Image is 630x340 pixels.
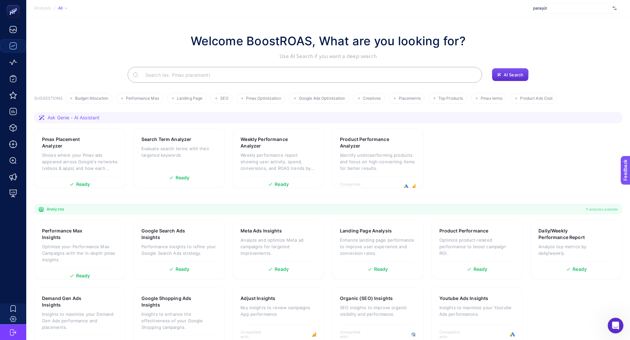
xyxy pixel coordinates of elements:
img: Profile image for Sahin [89,10,102,24]
span: Ready [473,267,488,271]
img: logo [13,12,49,23]
p: Shows where your Pmax ads appeared across Google's networks (videos & apps) and how each placemen... [42,152,118,171]
span: Pmax Optimization [246,96,281,101]
h3: Product Performance Analyzer [340,136,396,149]
a: Product PerformanceOptimize product-related performance to boost campaign ROI.Ready [431,220,523,279]
p: Identify underperforming products and focus on high-converting items for better results. [340,152,416,171]
span: Ready [374,267,388,271]
h1: Welcome BoostROAS, What are you looking for? [191,32,466,50]
div: Close [113,10,125,22]
span: Landing Page [177,96,202,101]
span: Ready [76,182,90,187]
p: Enhance landing page performance to improve user experience and conversion rates. [340,237,416,256]
a: Google Search Ads InsightsPerformance insights to refine your Google Search Ads strategy.Ready [134,220,225,279]
button: AI Search [492,68,529,81]
span: Performance Max [126,96,159,101]
h3: Daily/Weekly Performance Report [538,228,595,241]
div: Send us a messageWe will reply as soon as we can [7,77,125,102]
span: Ready [275,182,289,187]
a: Daily/Weekly Performance ReportAnalyze top metrics by daily/weekly.Ready [531,220,622,279]
a: Landing Page AnalysisEnhance landing page performance to improve user experience and conversion r... [332,220,424,279]
span: Pmax terms [481,96,502,101]
span: Creatives [363,96,381,101]
p: Analyze and optimize Meta ad campaigns for targeted improvements. [241,237,316,256]
h3: Adjust Insights [241,295,275,302]
span: Compatible with: [241,330,270,339]
h3: Google Shopping Ads Insights [141,295,197,308]
h3: Pmax Placement Analyzer [42,136,97,149]
input: Search [140,66,477,84]
span: Ready [176,267,190,271]
a: Pmax Placement AnalyzerShows where your Pmax ads appeared across Google's networks (videos & apps... [34,128,126,188]
span: 11 analyzes available [586,207,618,212]
p: Hi BoostROAS 👋 [13,47,118,58]
p: Analyze top metrics by daily/weekly. [538,243,614,256]
h3: Meta Ads Insights [241,228,282,234]
p: How can we help? [13,58,118,69]
p: SEO insights to improve organic visibility and performance. [340,304,416,317]
h3: Weekly Performance Analyzer [241,136,296,149]
h3: Google Search Ads Insights [141,228,197,241]
a: Performance Max InsightsOptimize your Performance Max Campaigns with the in-depth pmax insights.R... [34,220,126,279]
div: All [58,6,67,11]
a: Weekly Performance AnalyzerWeekly performance report showing user activity, spend, conversions, a... [233,128,324,188]
span: Product Ads Cost [520,96,553,101]
h3: Product Performance [439,228,489,234]
p: Insights to maximize your Demand Gen Ads performance and placements. [42,311,118,330]
a: Meta Ads InsightsAnalyze and optimize Meta ad campaigns for targeted improvements.Ready [233,220,324,279]
p: Key insights to review campaigns App performance [241,304,316,317]
span: Compatible with: [340,182,369,191]
img: svg%3e [613,5,617,11]
h3: Youtube Ads Insights [439,295,489,302]
h3: Organic (SEO) Insights [340,295,393,302]
span: Analyzes [47,207,64,212]
h3: Landing Page Analysis [340,228,392,234]
span: Compatible with: [439,330,469,339]
span: Ready [176,175,190,180]
span: / [54,5,55,10]
span: Ask Genie - AI Assistant [48,114,99,121]
h3: Demand Gen Ads Insights [42,295,97,308]
h3: Search Term Analyzer [141,136,192,143]
span: Feedback [4,2,25,7]
span: Google Ads Optimization [299,96,345,101]
p: Evaluate search terms with their targeted keywords [141,145,217,158]
span: Compatible with: [340,330,369,339]
span: Placements [399,96,421,101]
h3: Performance Max Insights [42,228,97,241]
p: Insights to maximize your Youtube Ads performances. [439,304,515,317]
p: Insights to enhance the effectiveness of your Google Shopping campaigns. [141,311,217,330]
span: SEO [220,96,228,101]
span: Messages [87,221,110,226]
a: Search Term AnalyzerEvaluate search terms with their targeted keywordsReady [134,128,225,188]
span: Ready [573,267,587,271]
p: Performance insights to refine your Google Search Ads strategy. [141,243,217,256]
p: Optimize your Performance Max Campaigns with the in-depth pmax insights. [42,243,118,263]
button: Messages [66,205,131,231]
span: Ready [76,273,90,278]
span: AI Search [504,72,523,77]
p: Optimize product-related performance to boost campaign ROI. [439,237,515,256]
a: Product Performance AnalyzerIdentify underperforming products and focus on high-converting items ... [332,128,424,188]
p: Use AI Search if you want a deep search [191,52,466,60]
span: Top Products [438,96,463,101]
span: Home [25,221,40,226]
span: paraşüt [533,6,610,11]
span: Ready [275,267,289,271]
div: Send us a message [13,83,110,90]
div: We will reply as soon as we can [13,90,110,96]
p: Weekly performance report showing user activity, spend, conversions, and ROAS trends by week. [241,152,316,171]
iframe: Intercom live chat [608,318,623,333]
span: Analysis [34,6,51,11]
h3: SUGGESTIONS [34,96,63,104]
span: Budget Allocation [75,96,108,101]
